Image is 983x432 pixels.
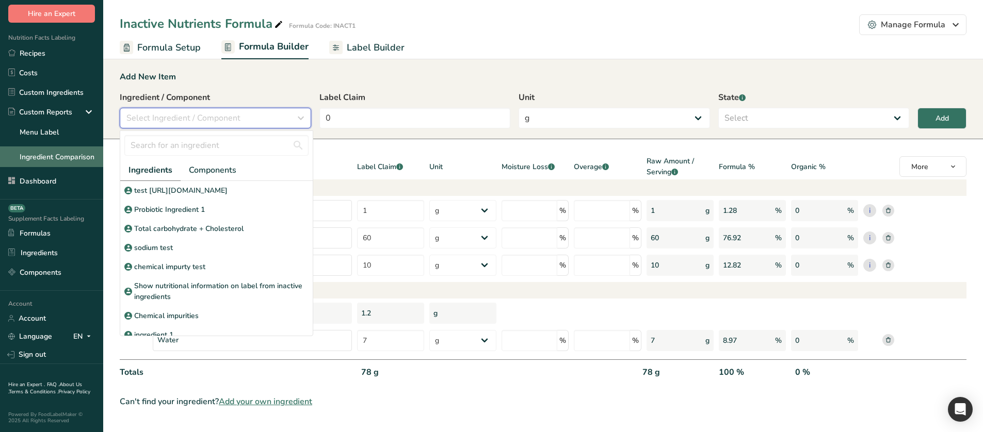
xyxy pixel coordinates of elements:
[917,108,966,129] button: Add
[791,255,858,276] div: 0
[134,280,309,302] p: Show nutritional information on label from inactive ingredients
[221,35,309,60] a: Formula Builder
[289,21,356,30] div: Formula Code: INACT1
[775,232,782,243] span: %
[120,108,311,128] button: Select Ingredient / Component
[705,205,710,216] span: g
[719,200,786,221] div: 1.28
[705,335,710,346] span: g
[357,161,403,172] span: Label Claim
[775,335,782,346] span: %
[120,91,311,104] label: Ingredient / Component
[647,156,714,177] span: Raw Amount / Serving
[134,204,205,215] p: Probiotic Ingredient 1
[791,330,858,351] div: 0
[8,381,45,388] a: Hire an Expert .
[128,164,172,176] span: Ingredients
[705,260,710,271] span: g
[936,113,949,124] div: Add
[719,330,786,351] div: 8.97
[715,366,786,387] div: 100 %
[134,223,244,234] p: Total carbohydrate + Cholesterol
[58,388,90,395] a: Privacy Policy
[791,227,858,248] div: 0
[73,330,95,343] div: EN
[847,260,854,271] span: %
[8,381,82,395] a: About Us .
[134,310,199,321] p: Chemical impurities
[120,395,966,408] div: Can't find your ingredient?
[911,162,928,172] span: More
[899,156,966,177] button: More
[502,161,555,172] span: Moisture Loss
[719,156,786,179] div: Formula %
[126,112,240,124] span: Select Ingredient / Component
[134,329,173,340] p: ingredient 1
[847,335,854,346] span: %
[719,227,786,248] div: 76.92
[219,395,312,408] span: Add your own ingredient
[647,227,714,248] div: 60
[791,156,858,179] div: Organic %
[134,261,205,272] p: chemical impurty test
[647,330,714,351] div: 7
[863,259,876,272] a: i
[775,260,782,271] span: %
[120,36,201,59] a: Formula Setup
[347,41,405,55] span: Label Builder
[120,179,966,196] div: Active
[357,303,424,324] div: 1.2
[791,200,858,221] div: 0
[429,303,496,324] div: g
[847,205,854,216] span: %
[647,255,714,276] div: 10
[47,381,59,388] a: FAQ .
[319,91,511,104] label: Label Claim
[8,204,25,212] div: BETA
[647,200,714,221] div: 1
[8,5,95,23] button: Hire an Expert
[189,164,236,176] span: Components
[775,205,782,216] span: %
[718,91,910,104] label: State
[120,71,966,83] div: Add New Item
[847,232,854,243] span: %
[134,185,228,196] p: test [URL][DOMAIN_NAME]
[120,14,285,33] div: Inactive Nutrients Formula
[868,19,958,31] div: Manage Formula
[329,36,405,59] a: Label Builder
[863,231,876,244] a: i
[638,366,710,387] div: 78 g
[9,388,58,395] a: Terms & Conditions .
[719,255,786,276] div: 12.82
[859,14,966,35] button: Manage Formula
[8,411,95,424] div: Powered By FoodLabelMaker © 2025 All Rights Reserved
[574,161,609,172] span: Overage
[863,204,876,217] a: i
[120,282,966,298] div: Inactive
[137,41,201,55] span: Formula Setup
[124,135,309,156] input: Search for an ingredient
[791,366,862,387] div: 0 %
[519,91,710,104] label: Unit
[239,40,309,54] span: Formula Builder
[134,242,173,253] p: sodium test
[357,366,428,387] div: 78 g
[705,232,710,243] span: g
[429,156,496,179] div: Unit
[8,327,52,345] a: Language
[948,397,973,422] div: Open Intercom Messenger
[120,366,352,387] div: Totals
[153,330,352,351] div: Water
[8,107,72,118] div: Custom Reports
